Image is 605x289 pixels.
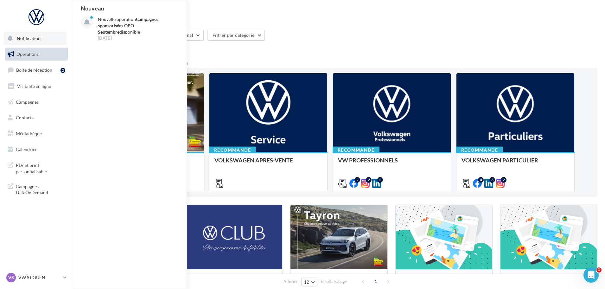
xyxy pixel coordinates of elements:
[4,180,69,198] a: Campagnes DataOnDemand
[478,177,484,183] div: 4
[5,272,68,284] a: VS VW ST OUEN
[16,99,39,104] span: Campagnes
[354,177,360,183] div: 2
[8,274,14,281] span: VS
[4,63,69,77] a: Boîte de réception2
[456,147,503,154] div: Recommandé
[333,147,379,154] div: Recommandé
[4,80,69,93] a: Visibilité en ligne
[4,127,69,140] a: Médiathèque
[283,279,298,285] span: Afficher
[16,67,52,73] span: Boîte de réception
[4,111,69,124] a: Contacts
[4,48,69,61] a: Opérations
[377,177,383,183] div: 2
[301,278,317,286] button: 12
[214,157,322,170] div: VOLKSWAGEN APRES-VENTE
[17,36,42,41] span: Notifications
[16,131,42,136] span: Médiathèque
[18,274,60,281] p: VW ST OUEN
[501,177,506,183] div: 2
[321,279,347,285] span: résultats/page
[4,95,69,109] a: Campagnes
[207,30,265,41] button: Filtrer par catégorie
[4,32,67,45] button: Notifications
[4,158,69,177] a: PLV et print personnalisable
[304,279,309,285] span: 12
[16,115,34,120] span: Contacts
[209,147,256,154] div: Recommandé
[583,267,599,283] iframe: Intercom live chat
[16,51,39,57] span: Opérations
[371,276,381,286] span: 1
[16,182,65,196] span: Campagnes DataOnDemand
[596,267,602,273] span: 1
[16,147,37,152] span: Calendrier
[16,161,65,174] span: PLV et print personnalisable
[80,60,597,65] div: 4 opérations recommandées par votre enseigne
[17,83,51,89] span: Visibilité en ligne
[4,143,69,156] a: Calendrier
[489,177,495,183] div: 3
[366,177,372,183] div: 2
[338,157,446,170] div: VW PROFESSIONNELS
[462,157,569,170] div: VOLKSWAGEN PARTICULIER
[60,68,65,73] div: 2
[80,10,597,20] div: Opérations marketing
